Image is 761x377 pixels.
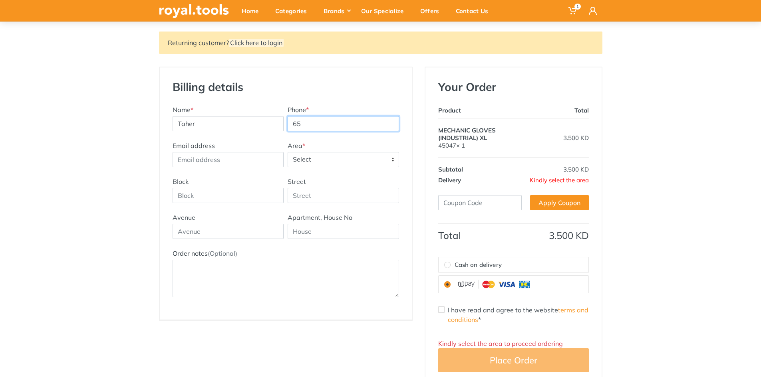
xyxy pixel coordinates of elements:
[288,152,399,167] span: Select
[173,177,189,186] label: Block
[270,2,318,19] div: Categories
[288,213,352,222] label: Apartment, House No
[530,105,589,118] th: Total
[455,279,534,290] img: upay.png
[236,2,270,19] div: Home
[173,116,284,131] input: Name
[455,261,502,270] span: Cash on delivery
[173,249,237,258] label: Order notes
[173,152,284,167] input: Email address
[159,4,229,18] img: royal.tools Logo
[438,157,530,175] th: Subtotal
[288,177,306,186] label: Street
[173,213,195,222] label: Avenue
[159,32,602,54] div: Returning customer?
[438,195,522,210] input: Coupon Code
[173,141,215,150] label: Email address
[438,339,563,347] span: Kindly select the area to proceed ordering
[208,249,237,257] span: (Optional)
[574,4,581,10] span: 1
[549,229,589,241] span: 3.500 KD
[438,118,530,157] td: 45047× 1
[288,116,399,131] input: Phone
[288,141,305,150] label: Area
[171,80,286,94] h3: Billing details
[288,224,399,239] input: House
[530,195,589,210] a: Apply Coupon
[530,176,589,184] span: Kindly select the area
[229,39,284,47] a: Click here to login
[448,305,589,324] label: I have read and agree to the website *
[173,105,193,114] label: Name
[318,2,356,19] div: Brands
[530,157,589,175] td: 3.500 KD
[450,2,499,19] div: Contact Us
[356,2,415,19] div: Our Specialize
[173,188,284,203] input: Block
[438,80,589,94] h3: Your Order
[288,188,399,203] input: Street
[288,152,399,167] span: Select
[288,105,309,114] label: Phone
[438,348,589,372] button: Place Order
[438,126,496,142] span: MECHANIC GLOVES (INDUSTRIAL) XL
[530,134,589,142] div: 3.500 KD
[438,223,530,241] th: Total
[173,224,284,239] input: Avenue
[438,175,530,186] th: Delivery
[438,105,530,118] th: Product
[415,2,450,19] div: Offers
